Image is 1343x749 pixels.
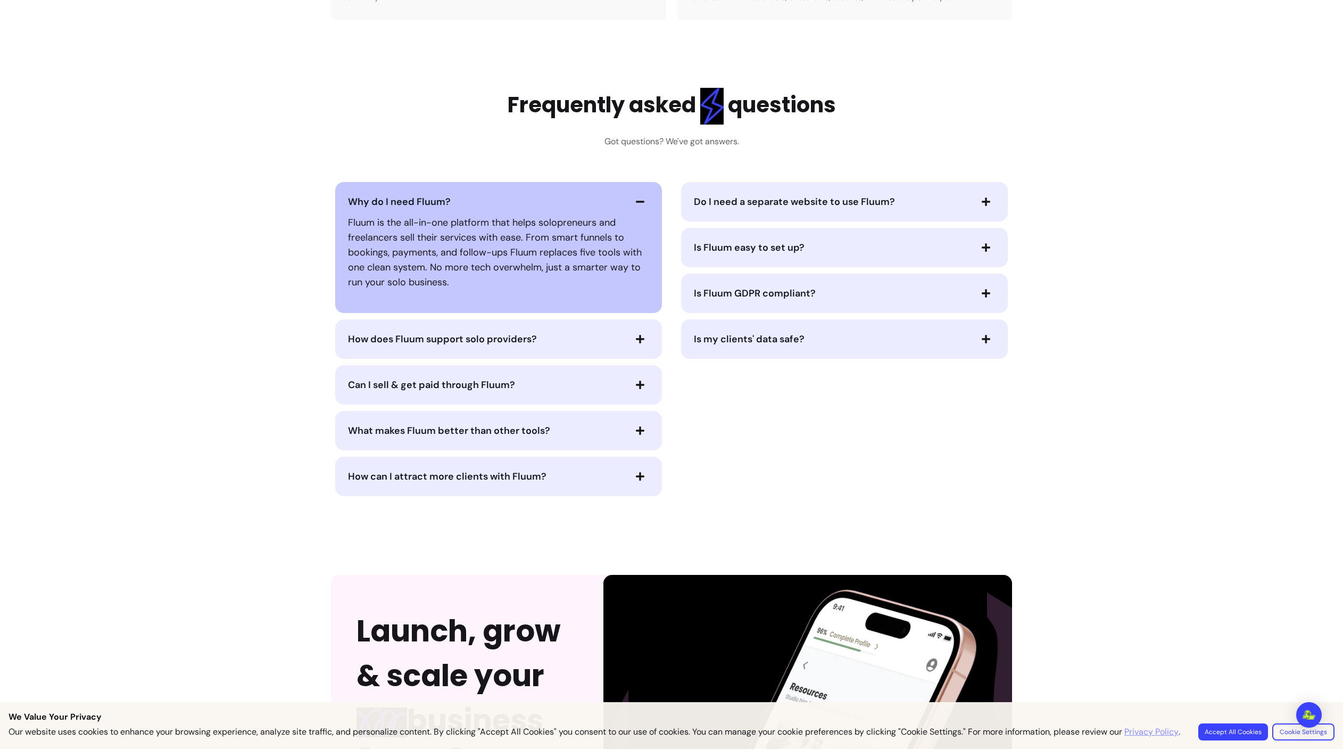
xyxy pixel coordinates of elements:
[348,195,451,208] span: Why do I need Fluum?
[694,238,995,257] button: Is Fluum easy to set up?
[348,422,649,440] button: What makes Fluum better than other tools?
[348,376,649,394] button: Can I sell & get paid through Fluum?
[700,88,724,125] img: flashlight Blue
[694,333,805,345] span: Is my clients' data safe?
[348,467,649,485] button: How can I attract more clients with Fluum?
[694,193,995,211] button: Do I need a separate website to use Fluum?
[694,284,995,302] button: Is Fluum GDPR compliant?
[1296,702,1322,728] div: Open Intercom Messenger
[9,726,1180,738] p: Our website uses cookies to enhance your browsing experience, analyze site traffic, and personali...
[348,215,649,290] p: Fluum is the all-in-one platform that helps solopreneurs and freelancers sell their services with...
[1198,723,1268,740] button: Accept All Cookies
[348,330,649,348] button: How does Fluum support solo providers?
[1272,723,1334,740] button: Cookie Settings
[604,135,739,148] h3: Got questions? We've got answers.
[694,330,995,348] button: Is my clients' data safe?
[348,378,515,391] span: Can I sell & get paid through Fluum?
[694,287,816,300] span: Is Fluum GDPR compliant?
[348,424,550,437] span: What makes Fluum better than other tools?
[1124,726,1179,738] a: Privacy Policy
[348,470,546,483] span: How can I attract more clients with Fluum?
[694,241,805,254] span: Is Fluum easy to set up?
[9,711,1334,723] p: We Value Your Privacy
[348,211,649,294] div: Why do I need Fluum?
[348,193,649,211] button: Why do I need Fluum?
[694,195,895,208] span: Do I need a separate website to use Fluum?
[508,88,836,125] h2: Frequently asked questions
[348,333,537,345] span: How does Fluum support solo providers?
